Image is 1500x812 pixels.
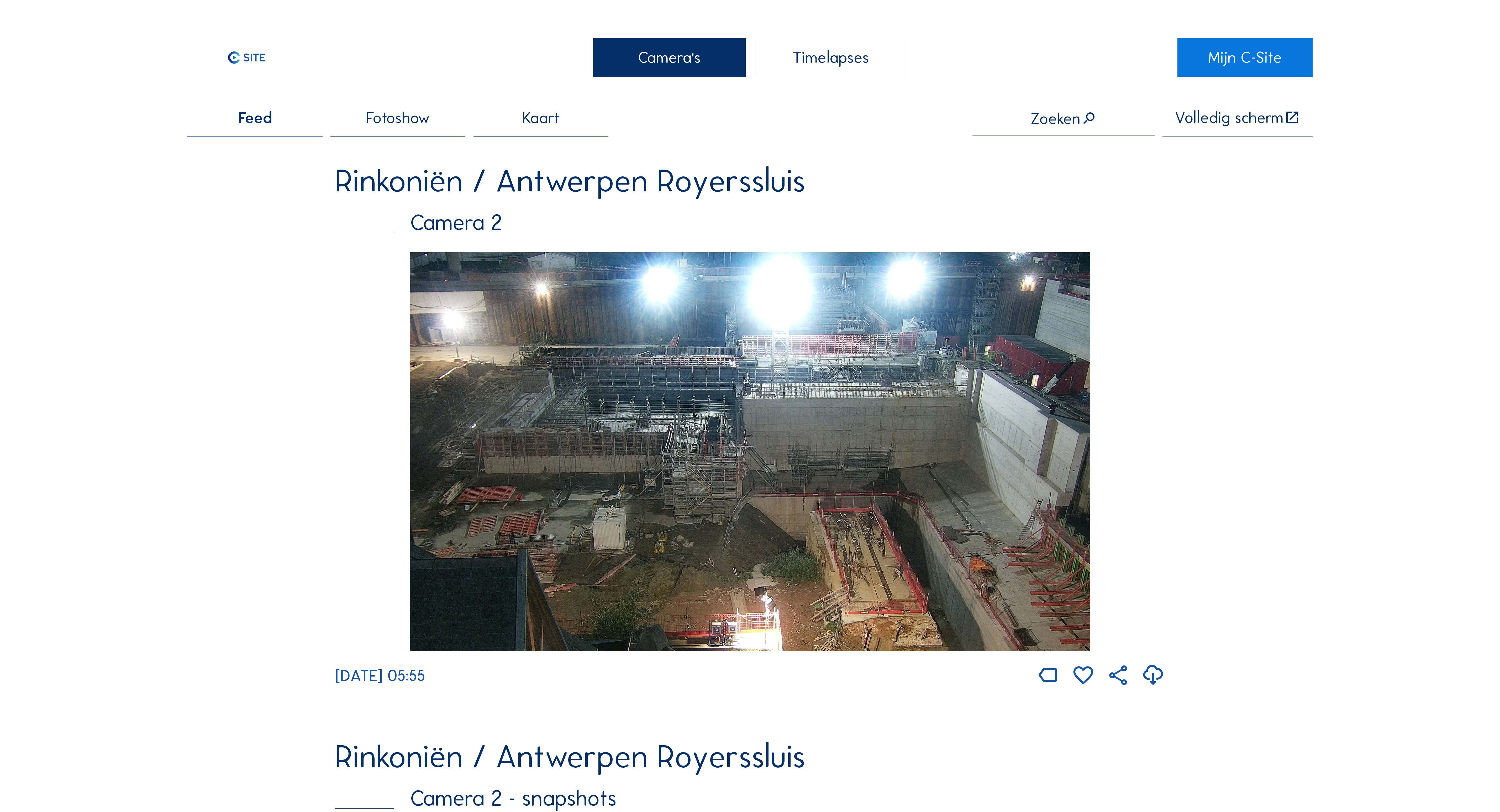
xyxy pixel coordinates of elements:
span: Feed [238,110,272,126]
img: Image [410,252,1090,651]
div: Rinkoniën / Antwerpen Royerssluis [335,165,1165,197]
div: Timelapses [754,38,907,77]
span: Fotoshow [366,110,430,126]
span: Kaart [522,110,560,126]
div: Volledig scherm [1175,110,1283,126]
div: Rinkoniën / Antwerpen Royerssluis [335,741,1165,773]
div: Camera's [593,38,746,77]
img: C-SITE Logo [187,38,305,77]
a: Mijn C-Site [1177,38,1312,77]
div: Zoeken [1031,110,1096,127]
a: C-SITE Logo [187,38,322,77]
div: Camera 2 [335,211,1165,233]
div: Camera 2 - snapshots [335,787,1165,809]
span: [DATE] 05:55 [335,666,425,685]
